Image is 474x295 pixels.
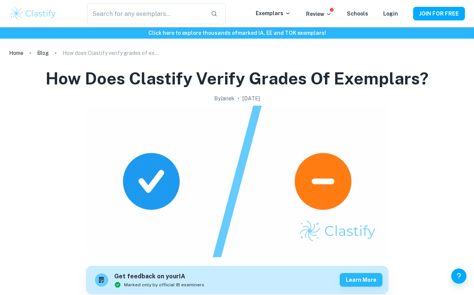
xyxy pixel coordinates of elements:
[242,94,260,103] h2: [DATE]
[238,94,239,103] p: •
[340,273,382,287] button: Learn more
[86,106,389,257] img: How does Clastify verify grades of exemplars? cover image
[45,67,429,90] h1: How does Clastify verify grades of exemplars?
[256,9,291,17] p: Exemplars
[114,272,204,281] h6: Get feedback on your IA
[62,49,161,57] p: How does Clastify verify grades of exemplars?
[86,266,389,294] a: Get feedback on yourIAMarked only by official IB examinersLearn more
[306,10,332,18] p: Review
[9,6,57,21] img: Clastify logo
[413,7,465,20] button: JOIN FOR FREE
[9,48,23,58] a: Home
[347,11,368,17] a: Schools
[451,268,466,284] button: Help and Feedback
[2,29,472,37] h6: Click here to explore thousands of marked IA, EE and TOK exemplars !
[214,94,235,103] h2: By Janek
[37,48,49,58] a: Blog
[124,281,204,288] span: Marked only by official IB examiners
[383,11,398,17] a: Login
[87,3,205,24] input: Search for any exemplars...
